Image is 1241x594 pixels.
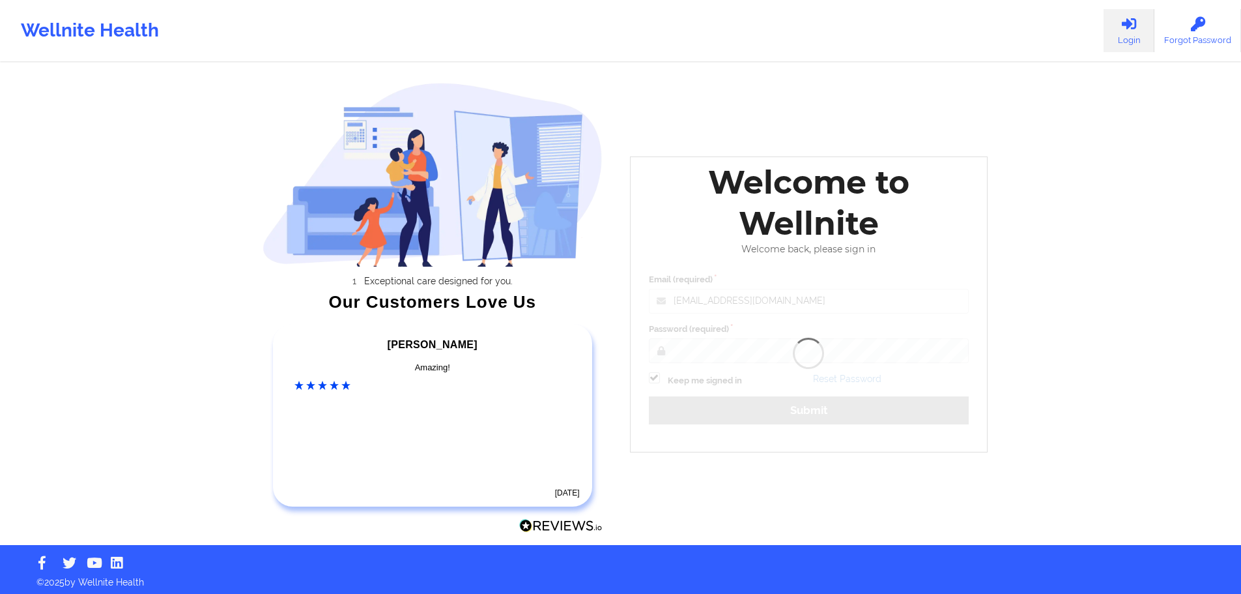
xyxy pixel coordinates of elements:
[1154,9,1241,52] a: Forgot Password
[263,82,603,267] img: wellnite-auth-hero_200.c722682e.png
[27,567,1214,589] p: © 2025 by Wellnite Health
[519,519,603,536] a: Reviews.io Logo
[519,519,603,533] img: Reviews.io Logo
[640,162,978,244] div: Welcome to Wellnite
[555,488,580,497] time: [DATE]
[294,361,571,374] div: Amazing!
[388,339,478,350] span: [PERSON_NAME]
[274,276,603,286] li: Exceptional care designed for you.
[263,295,603,308] div: Our Customers Love Us
[1104,9,1154,52] a: Login
[640,244,978,255] div: Welcome back, please sign in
